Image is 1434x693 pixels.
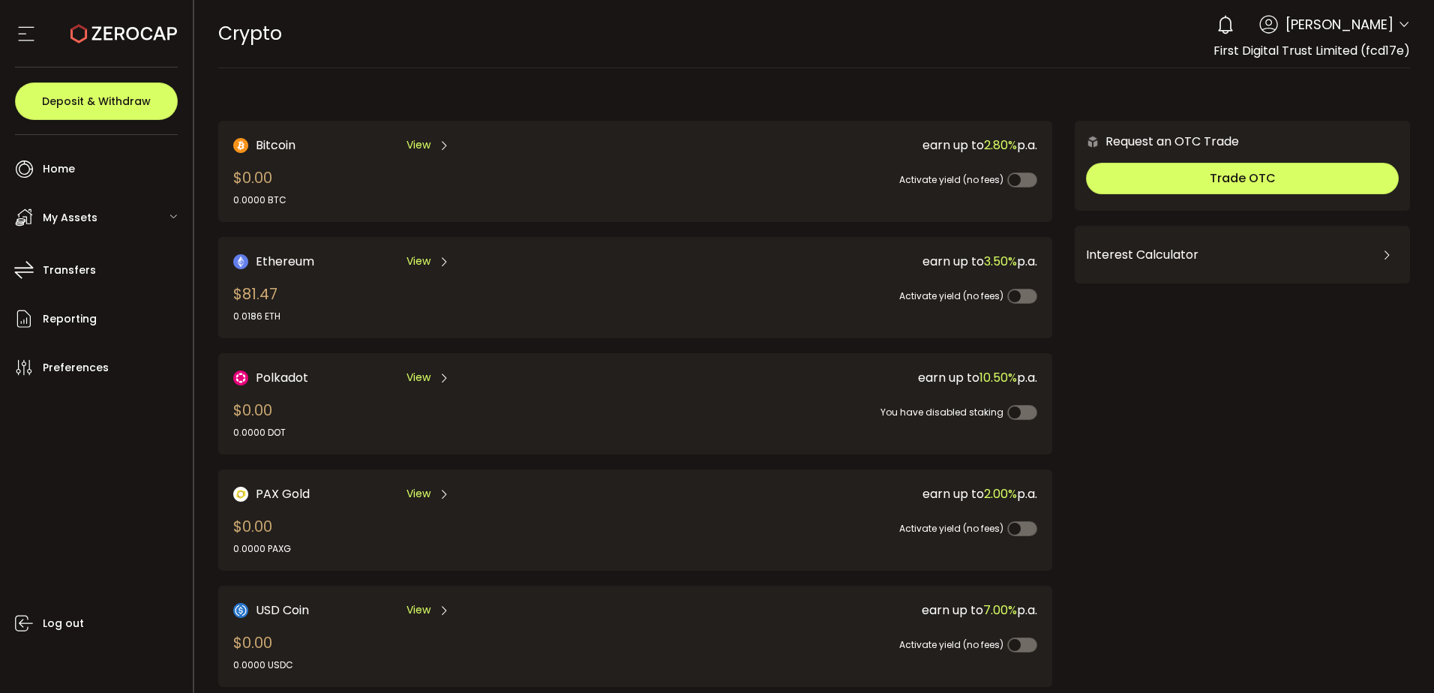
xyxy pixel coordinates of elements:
[233,631,293,672] div: $0.00
[1086,163,1399,194] button: Trade OTC
[256,136,295,154] span: Bitcoin
[233,487,248,502] img: PAX Gold
[43,308,97,330] span: Reporting
[406,486,430,502] span: View
[625,252,1037,271] div: earn up to p.a.
[256,368,308,387] span: Polkadot
[1359,621,1434,693] iframe: Chat Widget
[1075,132,1239,151] div: Request an OTC Trade
[42,96,151,106] span: Deposit & Withdraw
[1086,237,1399,273] div: Interest Calculator
[625,368,1037,387] div: earn up to p.a.
[984,253,1017,270] span: 3.50%
[406,370,430,385] span: View
[233,254,248,269] img: Ethereum
[625,136,1037,154] div: earn up to p.a.
[899,638,1003,651] span: Activate yield (no fees)
[43,207,97,229] span: My Assets
[43,357,109,379] span: Preferences
[233,658,293,672] div: 0.0000 USDC
[625,601,1037,619] div: earn up to p.a.
[1213,42,1410,59] span: First Digital Trust Limited (fcd17e)
[406,253,430,269] span: View
[233,138,248,153] img: Bitcoin
[233,283,280,323] div: $81.47
[1285,14,1393,34] span: [PERSON_NAME]
[233,310,280,323] div: 0.0186 ETH
[983,601,1017,619] span: 7.00%
[233,399,286,439] div: $0.00
[43,613,84,634] span: Log out
[43,158,75,180] span: Home
[256,252,314,271] span: Ethereum
[625,484,1037,503] div: earn up to p.a.
[256,484,310,503] span: PAX Gold
[256,601,309,619] span: USD Coin
[406,602,430,618] span: View
[899,173,1003,186] span: Activate yield (no fees)
[899,289,1003,302] span: Activate yield (no fees)
[880,406,1003,418] span: You have disabled staking
[1086,135,1099,148] img: 6nGpN7MZ9FLuBP83NiajKbTRY4UzlzQtBKtCrLLspmCkSvCZHBKvY3NxgQaT5JnOQREvtQ257bXeeSTueZfAPizblJ+Fe8JwA...
[233,426,286,439] div: 0.0000 DOT
[233,370,248,385] img: DOT
[984,136,1017,154] span: 2.80%
[233,193,286,207] div: 0.0000 BTC
[406,137,430,153] span: View
[984,485,1017,502] span: 2.00%
[979,369,1017,386] span: 10.50%
[233,542,291,556] div: 0.0000 PAXG
[233,166,286,207] div: $0.00
[15,82,178,120] button: Deposit & Withdraw
[218,20,282,46] span: Crypto
[233,603,248,618] img: USD Coin
[1210,169,1276,187] span: Trade OTC
[233,515,291,556] div: $0.00
[43,259,96,281] span: Transfers
[899,522,1003,535] span: Activate yield (no fees)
